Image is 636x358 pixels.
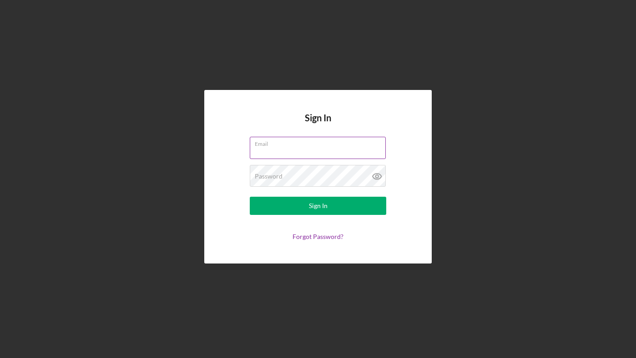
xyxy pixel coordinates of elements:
[255,137,386,147] label: Email
[250,197,386,215] button: Sign In
[309,197,328,215] div: Sign In
[305,113,331,137] h4: Sign In
[255,173,283,180] label: Password
[293,233,343,240] a: Forgot Password?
